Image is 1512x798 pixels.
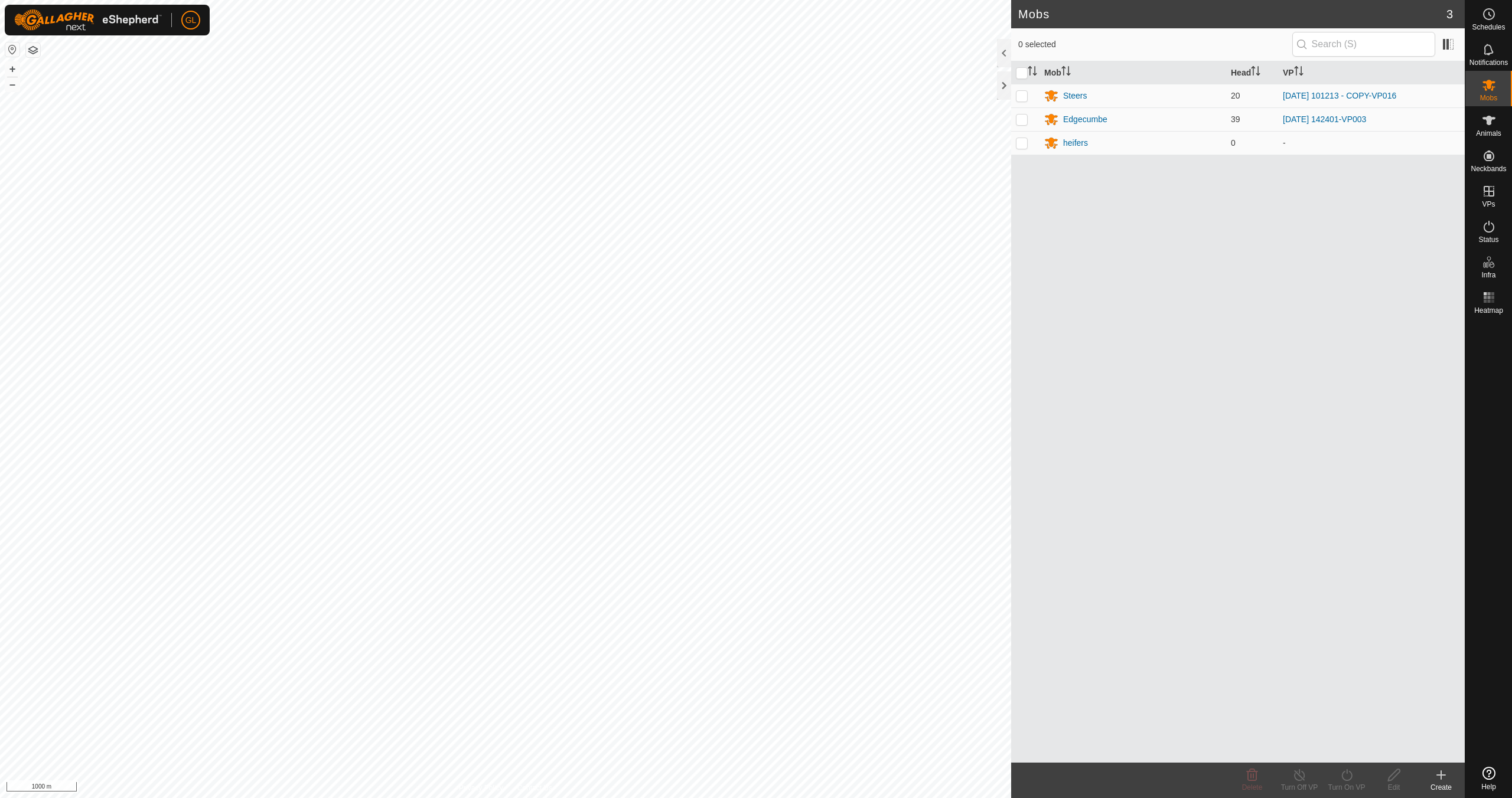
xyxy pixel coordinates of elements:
th: VP [1278,61,1465,84]
span: Neckbands [1471,165,1506,172]
span: 0 selected [1018,38,1292,51]
img: Gallagher Logo [14,9,162,31]
p-sorticon: Activate to sort [1294,68,1304,77]
div: Edit [1370,782,1417,793]
button: + [5,62,19,76]
span: Animals [1476,130,1501,137]
span: Infra [1481,272,1495,279]
a: [DATE] 101213 - COPY-VP016 [1283,91,1396,100]
a: Contact Us [517,783,552,793]
div: Steers [1063,90,1087,102]
a: Help [1465,762,1512,795]
button: Map Layers [26,43,40,57]
p-sorticon: Activate to sort [1061,68,1071,77]
span: 3 [1446,5,1453,23]
a: Privacy Policy [459,783,503,793]
span: Delete [1242,783,1263,792]
span: Schedules [1472,24,1505,31]
span: 39 [1231,115,1240,124]
a: [DATE] 142401-VP003 [1283,115,1366,124]
th: Head [1226,61,1278,84]
td: - [1278,131,1465,155]
div: Turn Off VP [1276,782,1323,793]
span: Status [1478,236,1498,243]
h2: Mobs [1018,7,1446,21]
th: Mob [1039,61,1226,84]
span: Help [1481,783,1496,790]
span: 20 [1231,91,1240,100]
button: Reset Map [5,42,19,57]
span: Heatmap [1474,307,1503,314]
span: VPs [1482,201,1495,208]
p-sorticon: Activate to sort [1028,68,1037,77]
span: GL [185,14,197,27]
button: – [5,77,19,91]
div: Turn On VP [1323,782,1370,793]
p-sorticon: Activate to sort [1251,68,1260,77]
div: Edgecumbe [1063,113,1107,126]
span: Notifications [1469,59,1508,66]
span: Mobs [1480,94,1497,102]
input: Search (S) [1292,32,1435,57]
span: 0 [1231,138,1236,148]
div: heifers [1063,137,1088,149]
div: Create [1417,782,1465,793]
